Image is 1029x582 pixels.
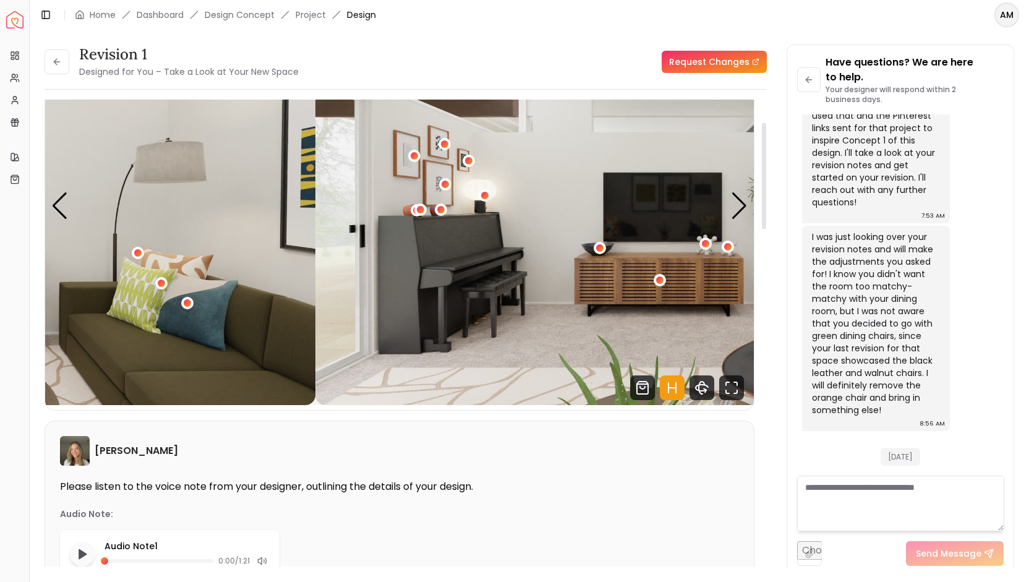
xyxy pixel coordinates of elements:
[6,11,23,28] img: Spacejoy Logo
[662,51,767,73] a: Request Changes
[315,6,1025,405] img: Design Render 4
[826,85,1004,105] p: Your designer will respond within 2 business days.
[105,540,270,552] p: Audio Note 1
[812,35,937,208] div: Hi [PERSON_NAME], I wasn't able to see the Pinterest links, but I was granted access to your dini...
[90,9,116,21] a: Home
[6,11,23,28] a: Spacejoy
[205,9,275,21] li: Design Concept
[719,375,744,400] svg: Fullscreen
[296,9,326,21] a: Project
[690,375,714,400] svg: 360 View
[347,9,376,21] span: Design
[79,66,299,78] small: Designed for You – Take a Look at Your New Space
[70,542,95,567] button: Play audio note
[255,554,270,568] div: Mute audio
[920,417,945,430] div: 8:56 AM
[60,481,739,493] p: Please listen to the voice note from your designer, outlining the details of your design.
[60,508,113,520] p: Audio Note:
[95,443,178,458] h6: [PERSON_NAME]
[79,45,299,64] h3: Revision 1
[921,210,945,222] div: 7:53 AM
[996,4,1018,26] span: AM
[51,192,68,220] div: Previous slide
[45,6,754,405] div: Carousel
[315,6,1025,405] div: 4 / 5
[75,9,376,21] nav: breadcrumb
[812,231,937,416] div: I was just looking over your revision notes and will make the adjustments you asked for! I know y...
[731,192,748,220] div: Next slide
[826,55,1004,85] p: Have questions? We are here to help.
[630,375,655,400] svg: Shop Products from this design
[881,448,920,466] span: [DATE]
[137,9,184,21] a: Dashboard
[660,375,685,400] svg: Hotspots Toggle
[218,556,250,566] span: 0:00 / 1:21
[994,2,1019,27] button: AM
[60,436,90,466] img: Sarah Nelson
